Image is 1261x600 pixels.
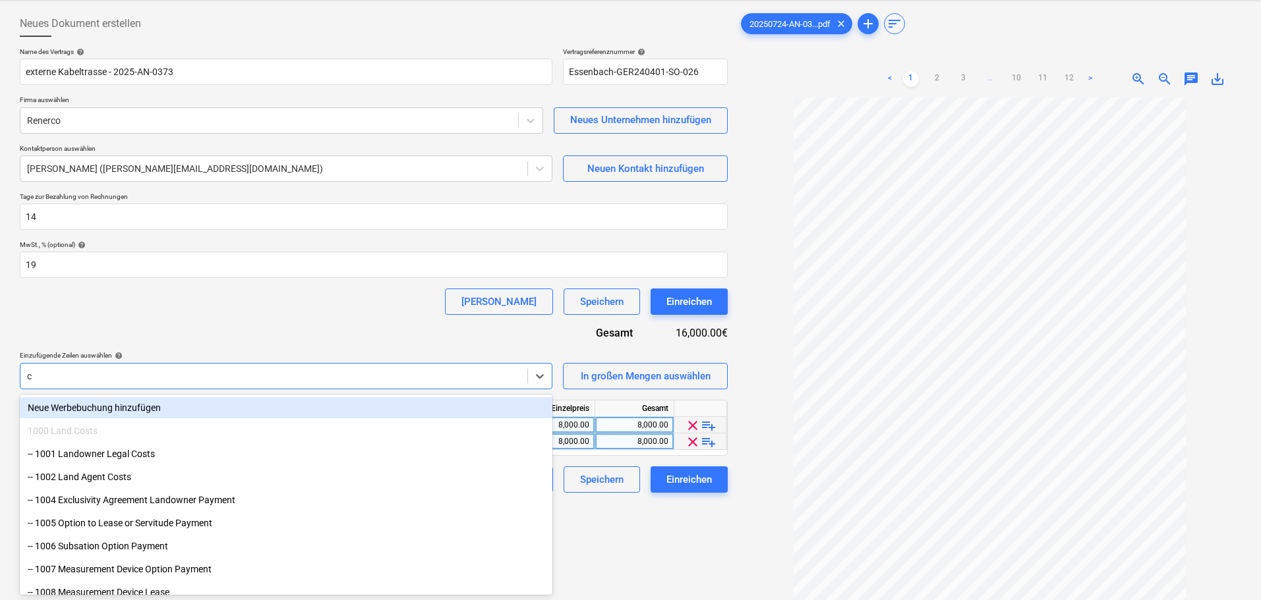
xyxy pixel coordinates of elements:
[564,466,640,493] button: Speichern
[651,466,728,493] button: Einreichen
[516,400,595,417] div: Einzelpreis
[887,16,902,32] span: sort
[701,418,717,433] span: playlist_add
[20,16,141,32] span: Neues Dokument erstellen
[1195,537,1261,600] div: Chat-Widget
[20,466,552,487] div: -- 1002 Land Agent Costs
[741,13,852,34] div: 20250724-AN-03...pdf
[601,433,668,450] div: 8,000.00
[1130,71,1146,87] span: zoom_in
[580,293,624,310] div: Speichern
[20,252,728,278] input: MEHRWERTSTEUER, %.
[685,434,701,450] span: clear
[601,417,668,433] div: 8,000.00
[701,434,717,450] span: playlist_add
[20,420,552,441] div: 1000 Land Costs
[20,204,728,230] input: Tage zur Bezahlung von Rechnungen
[1195,537,1261,600] iframe: Chat Widget
[651,288,728,315] button: Einreichen
[20,512,552,533] div: -- 1005 Option to Lease or Servitude Payment
[1009,71,1024,87] a: Page 10
[461,293,537,310] div: [PERSON_NAME]
[20,489,552,510] div: -- 1004 Exclusivity Agreement Landowner Payment
[1210,71,1225,87] span: save_alt
[654,325,728,341] div: 16,000.00€
[75,241,86,249] span: help
[20,144,552,155] p: Kontaktperson auswählen
[635,48,645,56] span: help
[685,418,701,433] span: clear
[1035,71,1051,87] a: Page 11
[20,397,552,418] div: Neue Werbebuchung hinzufügen
[20,192,728,204] p: Tage zur Bezahlung von Rechnungen
[666,293,712,310] div: Einreichen
[20,240,728,249] div: MwSt., % (optional)
[20,95,543,107] p: Firma auswählen
[581,368,711,385] div: In großen Mengen auswählen
[563,363,728,389] button: In großen Mengen auswählen
[580,471,624,488] div: Speichern
[112,352,123,360] span: help
[833,16,849,32] span: clear
[20,535,552,557] div: -- 1006 Subsation Option Payment
[587,160,704,177] div: Neuen Kontakt hinzufügen
[445,288,553,315] button: [PERSON_NAME]
[20,59,552,85] input: Name des Dokuments
[595,400,674,417] div: Gesamt
[563,59,728,85] input: Referenznummer
[1157,71,1173,87] span: zoom_out
[860,16,876,32] span: add
[929,71,945,87] a: Page 2
[903,71,919,87] a: Page 1 is your current page
[521,417,589,433] div: 8,000.00
[956,71,972,87] a: Page 3
[1082,71,1098,87] a: Next page
[563,155,728,182] button: Neuen Kontakt hinzufügen
[20,559,552,580] div: -- 1007 Measurement Device Option Payment
[20,47,552,56] div: Name des Vertrags
[742,19,838,29] span: 20250724-AN-03...pdf
[564,288,640,315] button: Speichern
[982,71,998,87] a: ...
[20,443,552,464] div: -- 1001 Landowner Legal Costs
[570,111,711,128] div: Neues Unternehmen hinzufügen
[563,47,728,56] div: Vertragsreferenznummer
[74,48,84,56] span: help
[1183,71,1199,87] span: chat
[554,107,728,134] button: Neues Unternehmen hinzufügen
[882,71,898,87] a: Previous page
[20,351,552,360] div: Einzufügende Zeilen auswählen
[1061,71,1077,87] a: Page 12
[521,433,589,450] div: 8,000.00
[556,325,654,341] div: Gesamt
[666,471,712,488] div: Einreichen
